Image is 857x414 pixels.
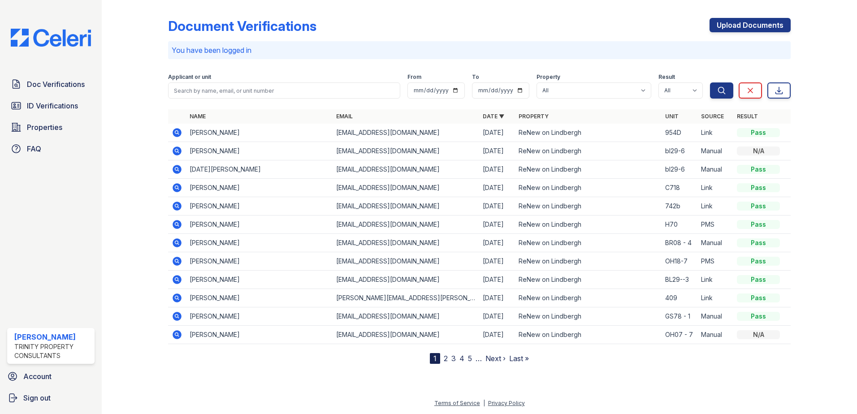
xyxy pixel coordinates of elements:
td: OH18-7 [662,252,697,271]
a: 2 [444,354,448,363]
td: 742b [662,197,697,216]
td: [PERSON_NAME] [186,179,333,197]
td: PMS [697,252,733,271]
td: [DATE] [479,326,515,344]
td: [DATE] [479,124,515,142]
td: [EMAIL_ADDRESS][DOMAIN_NAME] [333,124,479,142]
td: ReNew on Lindbergh [515,326,662,344]
td: PMS [697,216,733,234]
td: Manual [697,160,733,179]
td: [PERSON_NAME] [186,197,333,216]
img: CE_Logo_Blue-a8612792a0a2168367f1c8372b55b34899dd931a85d93a1a3d3e32e68fde9ad4.png [4,29,98,47]
div: Pass [737,275,780,284]
td: [EMAIL_ADDRESS][DOMAIN_NAME] [333,234,479,252]
td: [EMAIL_ADDRESS][DOMAIN_NAME] [333,307,479,326]
td: [PERSON_NAME] [186,307,333,326]
p: You have been logged in [172,45,787,56]
td: [DATE] [479,271,515,289]
a: Result [737,113,758,120]
a: Next › [485,354,506,363]
td: [EMAIL_ADDRESS][DOMAIN_NAME] [333,326,479,344]
a: Account [4,367,98,385]
a: Unit [665,113,679,120]
a: Doc Verifications [7,75,95,93]
td: [PERSON_NAME] [186,326,333,344]
a: FAQ [7,140,95,158]
td: [EMAIL_ADDRESS][DOMAIN_NAME] [333,160,479,179]
div: [PERSON_NAME] [14,332,91,342]
td: Link [697,271,733,289]
span: Properties [27,122,62,133]
a: Date ▼ [483,113,504,120]
td: Link [697,179,733,197]
td: [PERSON_NAME] [186,234,333,252]
span: FAQ [27,143,41,154]
td: OH07 - 7 [662,326,697,344]
td: [PERSON_NAME][EMAIL_ADDRESS][PERSON_NAME][PERSON_NAME][DOMAIN_NAME] [333,289,479,307]
div: Pass [737,165,780,174]
span: Account [23,371,52,382]
a: Sign out [4,389,98,407]
td: [PERSON_NAME] [186,289,333,307]
td: [EMAIL_ADDRESS][DOMAIN_NAME] [333,271,479,289]
div: Pass [737,257,780,266]
td: [EMAIL_ADDRESS][DOMAIN_NAME] [333,179,479,197]
td: ReNew on Lindbergh [515,234,662,252]
td: ReNew on Lindbergh [515,197,662,216]
td: [PERSON_NAME] [186,216,333,234]
a: Last » [509,354,529,363]
td: GS78 - 1 [662,307,697,326]
td: [PERSON_NAME] [186,124,333,142]
td: [DATE] [479,234,515,252]
span: ID Verifications [27,100,78,111]
td: [EMAIL_ADDRESS][DOMAIN_NAME] [333,142,479,160]
div: Document Verifications [168,18,316,34]
span: … [476,353,482,364]
td: [EMAIL_ADDRESS][DOMAIN_NAME] [333,252,479,271]
label: Applicant or unit [168,73,211,81]
td: BR08 - 4 [662,234,697,252]
td: ReNew on Lindbergh [515,252,662,271]
td: [DATE] [479,289,515,307]
a: 3 [451,354,456,363]
div: N/A [737,147,780,155]
label: Property [537,73,560,81]
td: Manual [697,326,733,344]
td: Manual [697,234,733,252]
a: 5 [468,354,472,363]
td: [DATE] [479,307,515,326]
a: ID Verifications [7,97,95,115]
td: ReNew on Lindbergh [515,216,662,234]
td: C718 [662,179,697,197]
td: ReNew on Lindbergh [515,289,662,307]
label: To [472,73,479,81]
td: Manual [697,307,733,326]
a: Email [336,113,353,120]
span: Doc Verifications [27,79,85,90]
td: [DATE] [479,216,515,234]
td: Link [697,124,733,142]
td: ReNew on Lindbergh [515,271,662,289]
a: Privacy Policy [488,400,525,406]
div: | [483,400,485,406]
td: Manual [697,142,733,160]
td: ReNew on Lindbergh [515,160,662,179]
span: Sign out [23,392,51,403]
div: Pass [737,238,780,247]
input: Search by name, email, or unit number [168,82,400,99]
td: H70 [662,216,697,234]
td: bl29-6 [662,160,697,179]
td: ReNew on Lindbergh [515,124,662,142]
td: [DATE] [479,142,515,160]
td: 954D [662,124,697,142]
div: Trinity Property Consultants [14,342,91,360]
div: Pass [737,312,780,321]
td: 409 [662,289,697,307]
td: [DATE][PERSON_NAME] [186,160,333,179]
td: [DATE] [479,179,515,197]
div: 1 [430,353,440,364]
label: From [407,73,421,81]
td: Link [697,289,733,307]
td: [EMAIL_ADDRESS][DOMAIN_NAME] [333,216,479,234]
